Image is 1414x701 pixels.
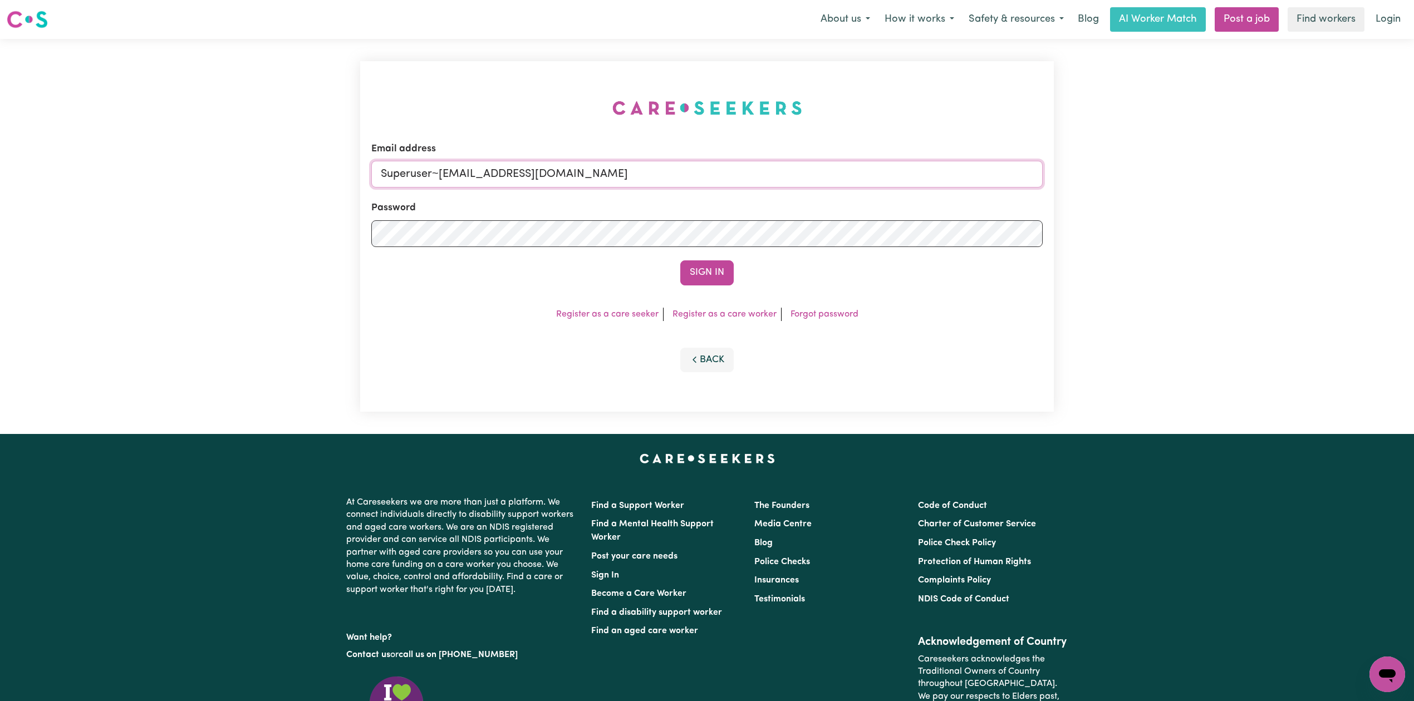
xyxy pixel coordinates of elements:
a: Blog [1071,7,1106,32]
a: Find a Support Worker [591,501,684,510]
a: Protection of Human Rights [918,557,1031,566]
a: Sign In [591,571,619,580]
a: call us on [PHONE_NUMBER] [399,650,518,659]
a: The Founders [754,501,809,510]
a: Blog [754,539,773,547]
a: Media Centre [754,520,812,529]
a: Testimonials [754,595,805,604]
a: Register as a care seeker [556,310,659,319]
button: Back [680,348,734,372]
a: Contact us [346,650,390,659]
p: At Careseekers we are more than just a platform. We connect individuals directly to disability su... [346,492,578,600]
a: Register as a care worker [672,310,777,319]
a: Insurances [754,576,799,585]
a: Post your care needs [591,552,677,561]
iframe: Button to launch messaging window [1369,656,1405,692]
a: Complaints Policy [918,576,991,585]
button: Safety & resources [961,8,1071,31]
a: Police Checks [754,557,810,566]
p: or [346,644,578,665]
button: Sign In [680,260,734,285]
a: Police Check Policy [918,539,996,547]
a: Find a Mental Health Support Worker [591,520,714,542]
p: Want help? [346,627,578,644]
label: Email address [371,142,436,156]
input: Email address [371,161,1043,187]
a: Careseekers home page [640,454,775,463]
a: Find a disability support worker [591,608,722,617]
a: Careseekers logo [7,7,48,32]
img: Careseekers logo [7,9,48,29]
a: NDIS Code of Conduct [918,595,1009,604]
button: How it works [877,8,961,31]
a: Become a Care Worker [591,589,686,598]
label: Password [371,201,416,215]
a: Find an aged care worker [591,626,698,635]
a: AI Worker Match [1110,7,1206,32]
button: About us [813,8,877,31]
a: Forgot password [791,310,858,319]
a: Login [1369,7,1407,32]
a: Find workers [1288,7,1364,32]
h2: Acknowledgement of Country [918,635,1068,649]
a: Code of Conduct [918,501,987,510]
a: Charter of Customer Service [918,520,1036,529]
a: Post a job [1215,7,1279,32]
